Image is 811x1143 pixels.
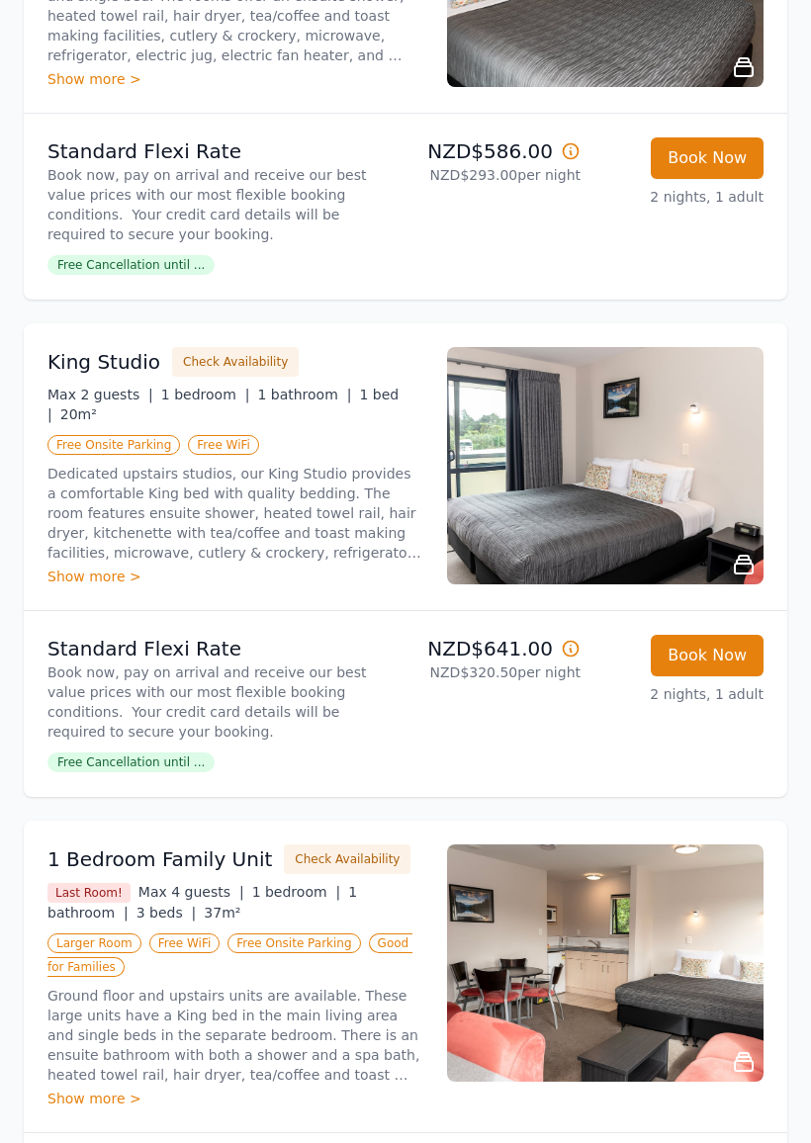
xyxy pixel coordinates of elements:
span: 3 beds | [136,905,197,921]
h3: King Studio [47,348,160,376]
span: Free Cancellation until ... [47,752,215,772]
p: Book now, pay on arrival and receive our best value prices with our most flexible booking conditi... [47,662,398,742]
div: Show more > [47,1089,423,1108]
span: Larger Room [47,933,141,953]
span: Free WiFi [149,933,221,953]
button: Check Availability [172,347,299,377]
span: 37m² [204,905,240,921]
div: Show more > [47,69,423,89]
span: 1 bedroom | [161,387,250,402]
span: Last Room! [47,883,131,903]
span: Free Onsite Parking [47,435,180,455]
p: NZD$293.00 per night [413,165,581,185]
span: 1 bathroom | [257,387,351,402]
p: Dedicated upstairs studios, our King Studio provides a comfortable King bed with quality bedding.... [47,464,423,563]
h3: 1 Bedroom Family Unit [47,845,272,873]
button: Book Now [651,635,764,676]
span: Free Onsite Parking [227,933,360,953]
p: 2 nights, 1 adult [596,187,764,207]
span: Free Cancellation until ... [47,255,215,275]
span: 1 bedroom | [252,884,341,900]
p: Standard Flexi Rate [47,635,398,662]
span: 20m² [60,406,97,422]
p: 2 nights, 1 adult [596,684,764,704]
p: Ground floor and upstairs units are available. These large units have a King bed in the main livi... [47,986,423,1085]
p: NZD$320.50 per night [413,662,581,682]
button: Book Now [651,137,764,179]
p: NZD$641.00 [413,635,581,662]
span: Max 2 guests | [47,387,153,402]
div: Show more > [47,567,423,586]
button: Check Availability [284,844,410,874]
p: Standard Flexi Rate [47,137,398,165]
p: Book now, pay on arrival and receive our best value prices with our most flexible booking conditi... [47,165,398,244]
span: Max 4 guests | [138,884,244,900]
span: Free WiFi [188,435,259,455]
p: NZD$586.00 [413,137,581,165]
